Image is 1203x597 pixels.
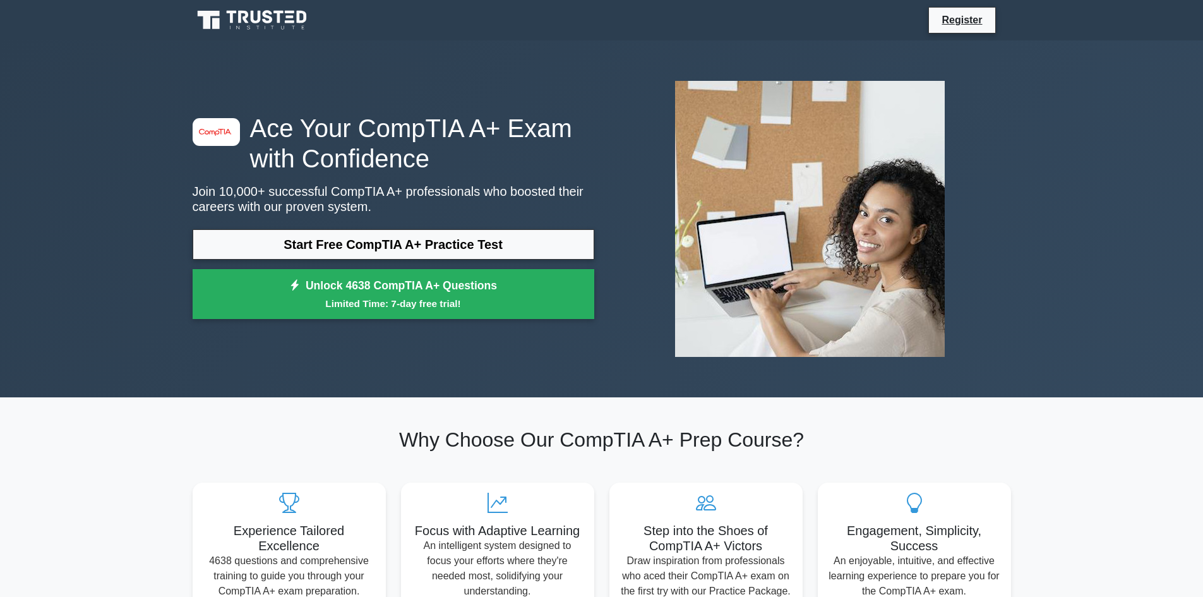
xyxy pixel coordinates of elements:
h5: Step into the Shoes of CompTIA A+ Victors [619,523,793,553]
h5: Engagement, Simplicity, Success [828,523,1001,553]
h1: Ace Your CompTIA A+ Exam with Confidence [193,113,594,174]
a: Register [934,12,990,28]
small: Limited Time: 7-day free trial! [208,296,578,311]
p: Join 10,000+ successful CompTIA A+ professionals who boosted their careers with our proven system. [193,184,594,214]
a: Start Free CompTIA A+ Practice Test [193,229,594,260]
h5: Focus with Adaptive Learning [411,523,584,538]
h5: Experience Tailored Excellence [203,523,376,553]
h2: Why Choose Our CompTIA A+ Prep Course? [193,428,1011,452]
a: Unlock 4638 CompTIA A+ QuestionsLimited Time: 7-day free trial! [193,269,594,320]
